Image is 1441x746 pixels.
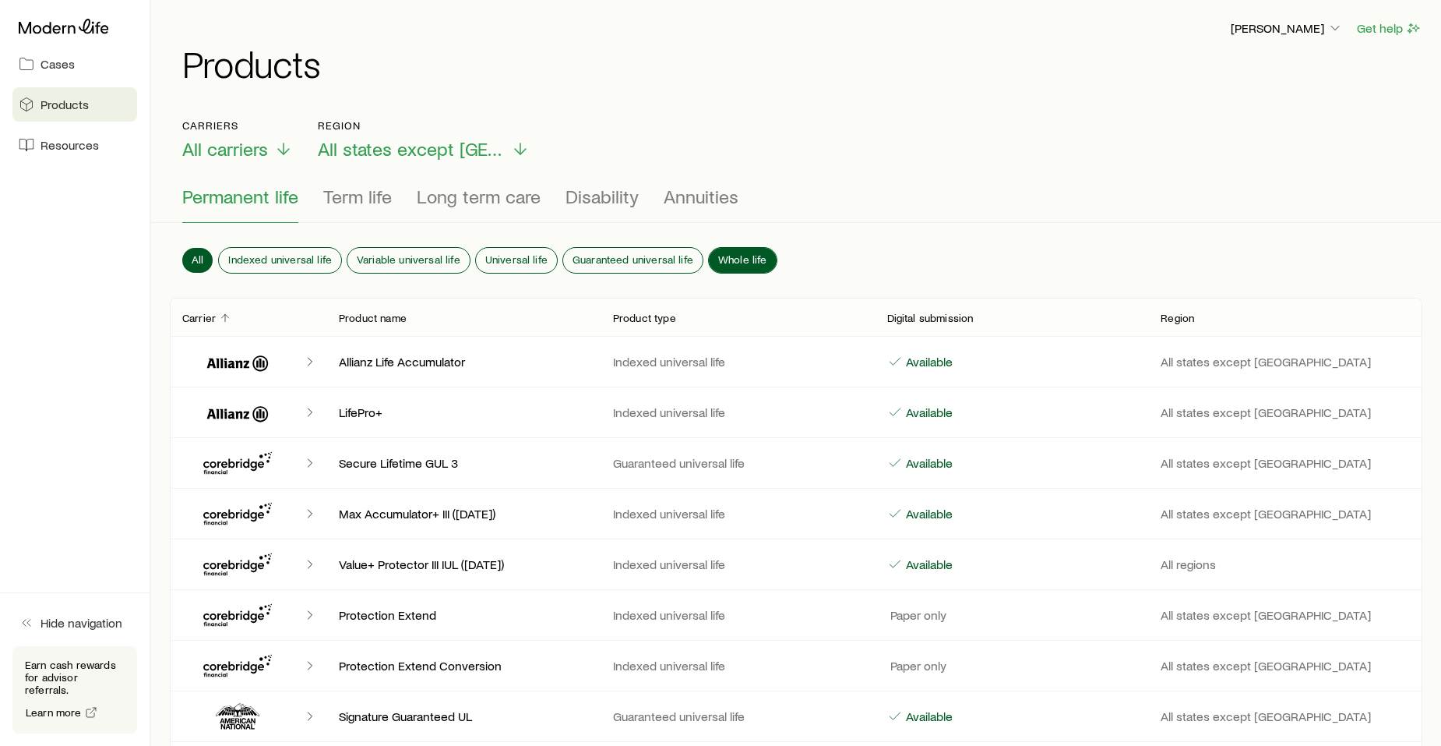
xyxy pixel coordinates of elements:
[718,253,767,266] span: Whole life
[41,56,75,72] span: Cases
[192,253,203,266] span: All
[1161,312,1194,324] p: Region
[1161,607,1410,623] p: All states except [GEOGRAPHIC_DATA]
[12,87,137,122] a: Products
[887,607,946,623] p: Paper only
[318,119,530,161] button: RegionAll states except [GEOGRAPHIC_DATA]
[613,658,862,674] p: Indexed universal life
[1161,709,1410,724] p: All states except [GEOGRAPHIC_DATA]
[903,557,953,572] p: Available
[41,615,122,631] span: Hide navigation
[339,354,588,369] p: Allianz Life Accumulator
[664,186,738,207] span: Annuities
[318,119,530,132] p: Region
[182,186,1410,223] div: Product types
[12,606,137,640] button: Hide navigation
[318,138,505,160] span: All states except [GEOGRAPHIC_DATA]
[573,253,693,266] span: Guaranteed universal life
[1161,506,1410,521] p: All states except [GEOGRAPHIC_DATA]
[1161,455,1410,471] p: All states except [GEOGRAPHIC_DATA]
[339,607,588,623] p: Protection Extend
[565,186,639,207] span: Disability
[182,119,293,161] button: CarriersAll carriers
[613,506,862,521] p: Indexed universal life
[41,137,99,153] span: Resources
[357,253,460,266] span: Variable universal life
[41,97,89,112] span: Products
[1231,20,1343,36] p: [PERSON_NAME]
[1230,19,1344,38] button: [PERSON_NAME]
[182,119,293,132] p: Carriers
[613,354,862,369] p: Indexed universal life
[26,707,82,718] span: Learn more
[903,709,953,724] p: Available
[903,405,953,420] p: Available
[613,557,862,572] p: Indexed universal life
[339,405,588,420] p: LifePro+
[182,44,1422,82] h1: Products
[1161,557,1410,572] p: All regions
[323,186,392,207] span: Term life
[613,405,862,420] p: Indexed universal life
[485,253,548,266] span: Universal life
[182,312,216,324] p: Carrier
[339,658,588,674] p: Protection Extend Conversion
[339,506,588,521] p: Max Accumulator+ III ([DATE])
[12,128,137,162] a: Resources
[903,455,953,471] p: Available
[228,253,332,266] span: Indexed universal life
[1161,658,1410,674] p: All states except [GEOGRAPHIC_DATA]
[339,312,407,324] p: Product name
[417,186,541,207] span: Long term care
[563,248,703,273] button: Guaranteed universal life
[339,709,588,724] p: Signature Guaranteed UL
[903,354,953,369] p: Available
[1161,405,1410,420] p: All states except [GEOGRAPHIC_DATA]
[613,455,862,471] p: Guaranteed universal life
[182,186,298,207] span: Permanent life
[12,646,137,734] div: Earn cash rewards for advisor referrals.Learn more
[1161,354,1410,369] p: All states except [GEOGRAPHIC_DATA]
[476,248,557,273] button: Universal life
[182,138,268,160] span: All carriers
[887,312,974,324] p: Digital submission
[613,709,862,724] p: Guaranteed universal life
[339,557,588,572] p: Value+ Protector III IUL ([DATE])
[903,506,953,521] p: Available
[613,312,676,324] p: Product type
[12,47,137,81] a: Cases
[887,658,946,674] p: Paper only
[25,659,125,696] p: Earn cash rewards for advisor referrals.
[347,248,470,273] button: Variable universal life
[613,607,862,623] p: Indexed universal life
[709,248,777,273] button: Whole life
[219,248,341,273] button: Indexed universal life
[182,248,213,273] button: All
[1356,19,1422,37] button: Get help
[339,455,588,471] p: Secure Lifetime GUL 3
